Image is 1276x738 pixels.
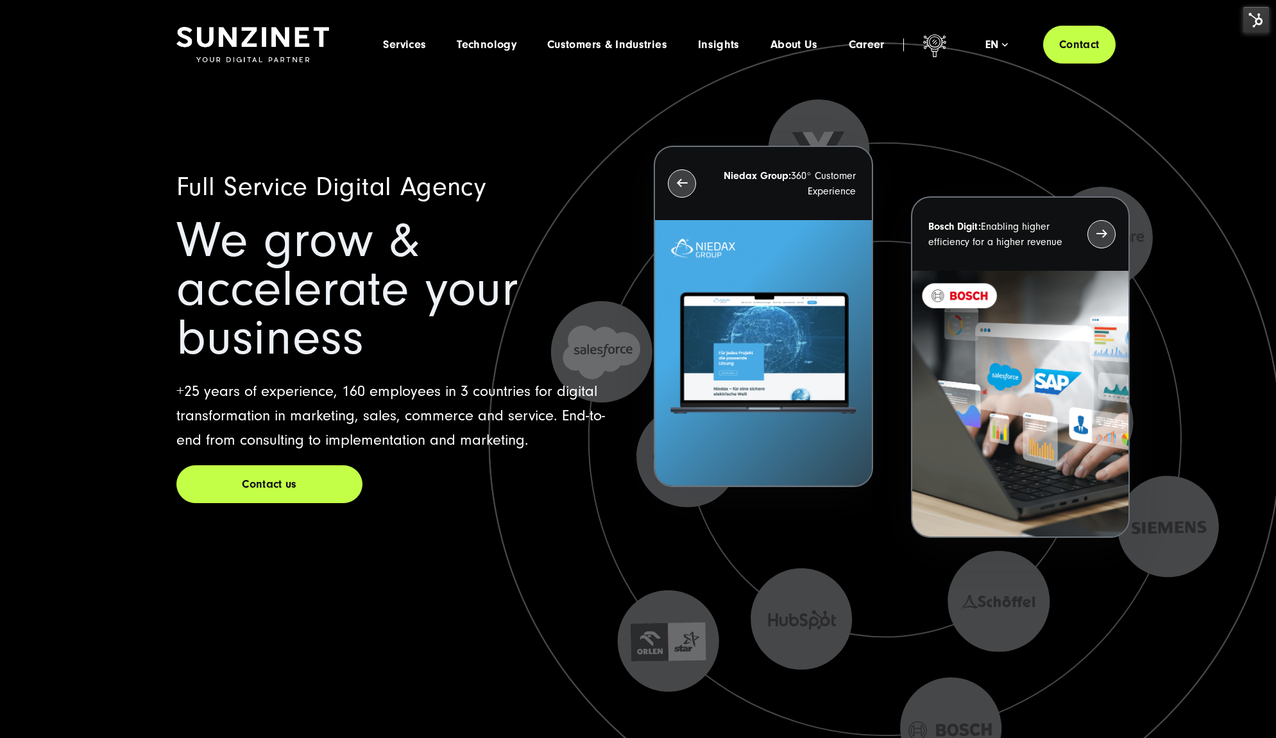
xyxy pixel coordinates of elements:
[770,39,818,51] a: About Us
[1043,26,1116,64] a: Contact
[654,146,872,488] button: Niedax Group:360° Customer Experience Letztes Projekt von Niedax. Ein Laptop auf dem die Niedax W...
[911,196,1130,538] button: Bosch Digit:Enabling higher efficiency for a higher revenue recent-project_BOSCH_2024-03
[383,39,426,51] a: Services
[719,168,855,199] p: 360° Customer Experience
[698,39,740,51] a: Insights
[849,39,885,51] a: Career
[985,39,1008,51] div: en
[724,170,791,182] strong: Niedax Group:
[655,220,871,486] img: Letztes Projekt von Niedax. Ein Laptop auf dem die Niedax Website geöffnet ist, auf blauem Hinter...
[176,27,329,63] img: SUNZINET Full Service Digital Agentur
[928,219,1064,250] p: Enabling higher efficiency for a higher revenue
[928,221,981,232] strong: Bosch Digit:
[547,39,667,51] a: Customers & Industries
[1243,6,1270,33] img: HubSpot Tools-Menüschalter
[176,172,486,202] span: Full Service Digital Agency
[457,39,516,51] a: Technology
[912,271,1128,537] img: recent-project_BOSCH_2024-03
[176,212,518,366] span: We grow & accelerate your business
[176,465,362,503] a: Contact us
[176,379,623,452] p: +25 years of experience, 160 employees in 3 countries for digital transformation in marketing, sa...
